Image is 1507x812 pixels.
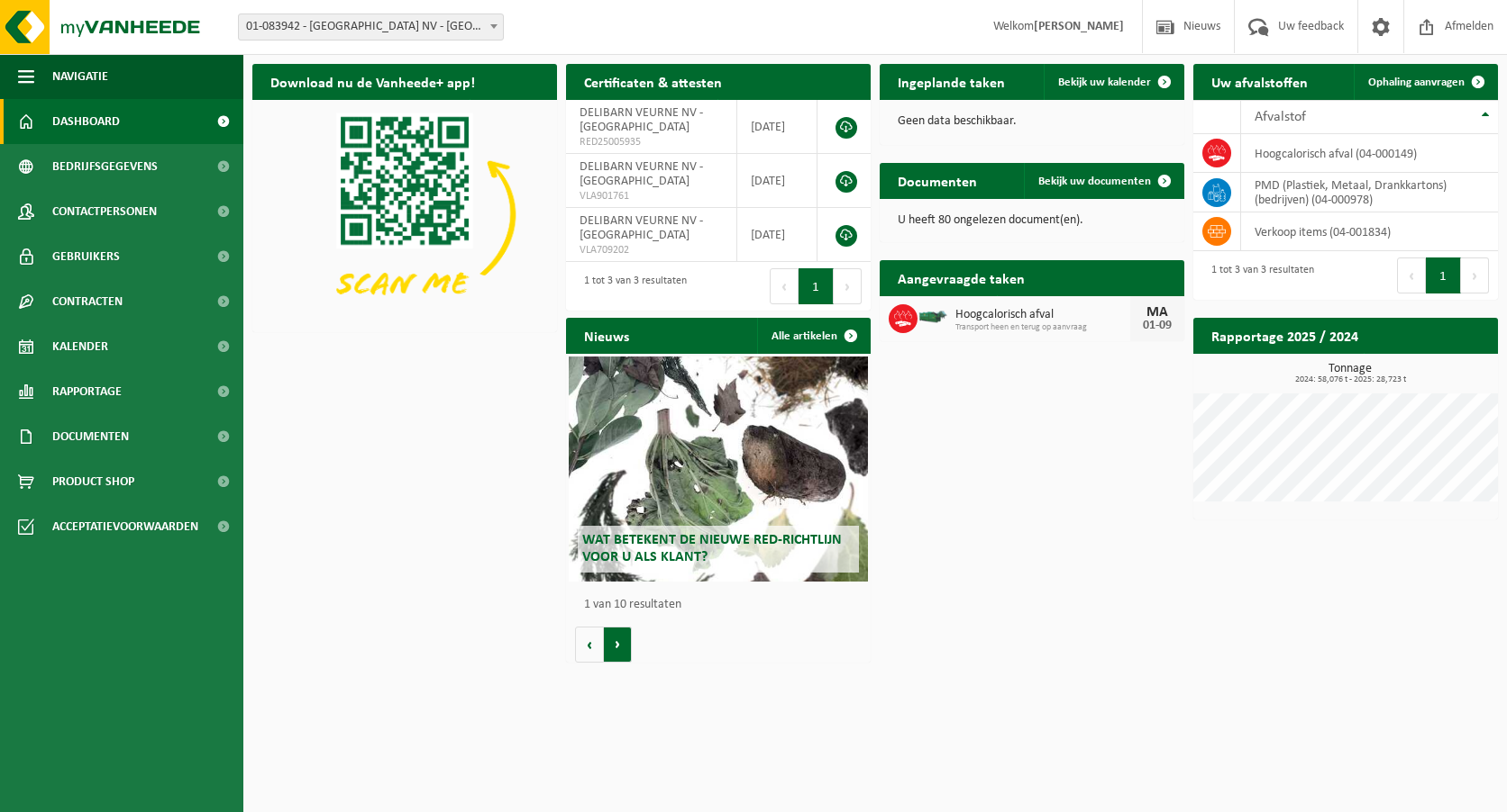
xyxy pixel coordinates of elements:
[580,243,723,257] span: VLA709202
[799,268,834,304] button: 1
[1364,353,1496,389] a: Bekijk rapportage
[1193,318,1376,353] h2: Rapportage 2025 / 2024
[1368,77,1465,88] span: Ophaling aanvragen
[575,627,604,663] button: Vorige
[1139,305,1175,320] div: MA
[566,64,740,99] h2: Certificaten & attesten
[239,14,503,40] span: 01-083942 - DELIBARN VEURNE NV - VEURNE
[757,318,869,354] a: Alle artikelen
[584,599,862,611] p: 1 van 10 resultaten
[52,189,157,234] span: Contactpersonen
[880,163,995,198] h2: Documenten
[955,322,1130,333] span: Transport heen en terug op aanvraag
[1044,64,1183,100] a: Bekijk uw kalender
[52,54,108,99] span: Navigatie
[898,115,1166,128] p: Geen data beschikbaar.
[1038,176,1151,187] span: Bekijk uw documenten
[834,268,862,304] button: Next
[52,99,120,144] span: Dashboard
[737,154,817,208] td: [DATE]
[737,100,817,154] td: [DATE]
[580,189,723,203] span: VLA901761
[580,160,703,188] span: DELIBARN VEURNE NV - [GEOGRAPHIC_DATA]
[1202,375,1498,384] span: 2024: 58,076 t - 2025: 28,723 t
[52,369,122,414] span: Rapportage
[918,309,948,325] img: HK-XZ-20-GN-01
[1241,173,1498,212] td: PMD (Plastiek, Metaal, Drankkartons) (bedrijven) (04-000978)
[52,324,108,369] span: Kalender
[566,318,647,353] h2: Nieuws
[582,533,842,564] span: Wat betekent de nieuwe RED-richtlijn voor u als klant?
[52,414,129,459] span: Documenten
[1058,77,1151,88] span: Bekijk uw kalender
[1034,20,1124,33] strong: [PERSON_NAME]
[52,144,158,189] span: Bedrijfsgegevens
[770,268,799,304] button: Previous
[580,106,703,134] span: DELIBARN VEURNE NV - [GEOGRAPHIC_DATA]
[580,214,703,242] span: DELIBARN VEURNE NV - [GEOGRAPHIC_DATA]
[1426,257,1461,293] button: 1
[1241,134,1498,173] td: hoogcalorisch afval (04-000149)
[575,266,687,306] div: 1 tot 3 van 3 resultaten
[52,279,123,324] span: Contracten
[880,260,1043,295] h2: Aangevraagde taken
[52,504,198,549] span: Acceptatievoorwaarden
[52,234,120,279] span: Gebruikers
[737,208,817,262] td: [DATE]
[1024,163,1183,199] a: Bekijk uw documenten
[1139,320,1175,332] div: 01-09
[1354,64,1496,100] a: Ophaling aanvragen
[955,308,1130,322] span: Hoogcalorisch afval
[252,100,557,329] img: Download de VHEPlus App
[1241,212,1498,251] td: verkoop items (04-001834)
[1202,363,1498,384] h3: Tonnage
[1397,257,1426,293] button: Previous
[52,459,134,504] span: Product Shop
[1255,110,1306,124] span: Afvalstof
[1202,256,1314,295] div: 1 tot 3 van 3 resultaten
[1193,64,1326,99] h2: Uw afvalstoffen
[580,135,723,149] span: RED25005935
[569,356,867,582] a: Wat betekent de nieuwe RED-richtlijn voor u als klant?
[252,64,493,99] h2: Download nu de Vanheede+ app!
[238,14,504,41] span: 01-083942 - DELIBARN VEURNE NV - VEURNE
[1461,257,1489,293] button: Next
[880,64,1023,99] h2: Ingeplande taken
[898,214,1166,227] p: U heeft 80 ongelezen document(en).
[604,627,632,663] button: Volgende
